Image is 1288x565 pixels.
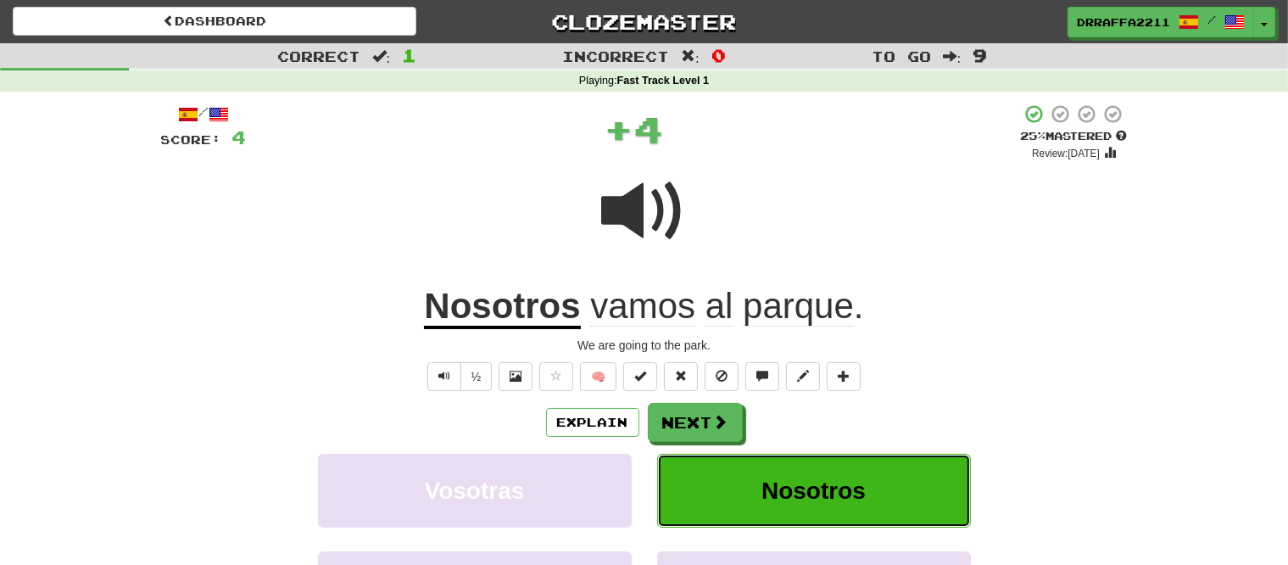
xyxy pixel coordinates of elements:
[581,286,864,327] span: .
[539,362,573,391] button: Favorite sentence (alt+f)
[562,48,669,64] span: Incorrect
[705,286,733,327] span: al
[546,408,639,437] button: Explain
[1032,148,1100,159] small: Review: [DATE]
[827,362,861,391] button: Add to collection (alt+a)
[427,362,461,391] button: Play sentence audio (ctl+space)
[232,126,247,148] span: 4
[657,454,971,528] button: Nosotros
[424,286,580,329] u: Nosotros
[633,108,663,150] span: 4
[604,103,633,154] span: +
[761,478,866,504] span: Nosotros
[424,362,493,391] div: Text-to-speech controls
[318,454,632,528] button: Vosotras
[499,362,532,391] button: Show image (alt+x)
[580,362,616,391] button: 🧠
[681,49,700,64] span: :
[648,403,743,442] button: Next
[161,337,1128,354] div: We are going to the park.
[442,7,845,36] a: Clozemaster
[623,362,657,391] button: Set this sentence to 100% Mastered (alt+m)
[711,45,726,65] span: 0
[705,362,739,391] button: Ignore sentence (alt+i)
[973,45,987,65] span: 9
[1021,129,1046,143] span: 25 %
[872,48,931,64] span: To go
[161,103,247,125] div: /
[372,49,391,64] span: :
[1207,14,1216,25] span: /
[13,7,416,36] a: Dashboard
[161,132,222,147] span: Score:
[402,45,416,65] span: 1
[277,48,360,64] span: Correct
[786,362,820,391] button: Edit sentence (alt+d)
[425,478,525,504] span: Vosotras
[460,362,493,391] button: ½
[1021,129,1128,144] div: Mastered
[1077,14,1170,30] span: drraffa2211
[1068,7,1254,37] a: drraffa2211 /
[617,75,710,87] strong: Fast Track Level 1
[943,49,962,64] span: :
[745,362,779,391] button: Discuss sentence (alt+u)
[590,286,695,327] span: vamos
[664,362,698,391] button: Reset to 0% Mastered (alt+r)
[743,286,854,327] span: parque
